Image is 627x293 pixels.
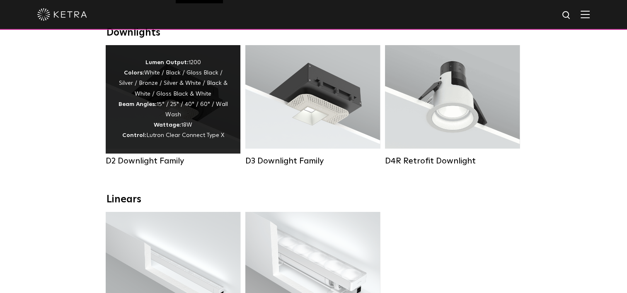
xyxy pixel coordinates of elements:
[385,156,520,166] div: D4R Retrofit Downlight
[118,58,228,141] div: 1200 White / Black / Gloss Black / Silver / Bronze / Silver & White / Black & White / Gloss Black...
[581,10,590,18] img: Hamburger%20Nav.svg
[385,45,520,166] a: D4R Retrofit Downlight Lumen Output:800Colors:White / BlackBeam Angles:15° / 25° / 40° / 60°Watta...
[107,27,521,39] div: Downlights
[154,122,181,128] strong: Wattage:
[107,194,521,206] div: Linears
[119,101,157,107] strong: Beam Angles:
[122,132,146,138] strong: Control:
[245,45,380,166] a: D3 Downlight Family Lumen Output:700 / 900 / 1100Colors:White / Black / Silver / Bronze / Paintab...
[562,10,572,21] img: search icon
[106,156,240,166] div: D2 Downlight Family
[145,60,189,65] strong: Lumen Output:
[37,8,87,21] img: ketra-logo-2019-white
[146,132,224,138] span: Lutron Clear Connect Type X
[106,45,240,166] a: D2 Downlight Family Lumen Output:1200Colors:White / Black / Gloss Black / Silver / Bronze / Silve...
[124,70,144,76] strong: Colors:
[245,156,380,166] div: D3 Downlight Family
